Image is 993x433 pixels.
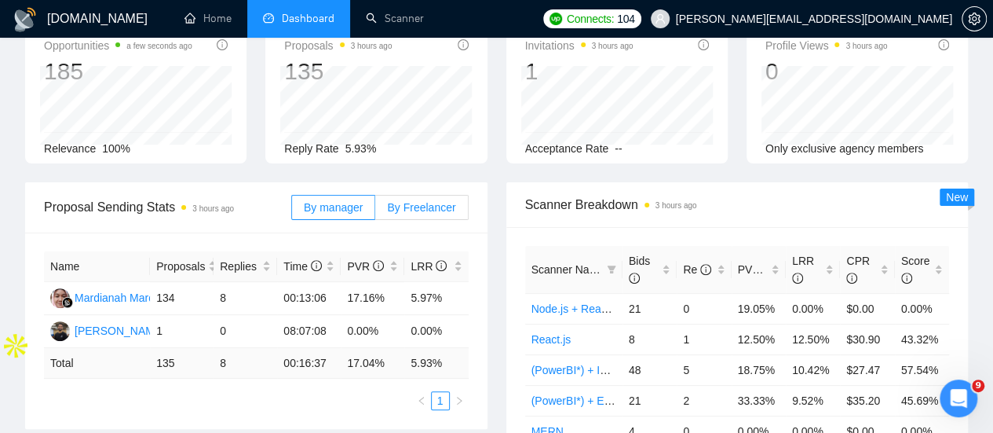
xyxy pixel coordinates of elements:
[840,293,894,324] td: $0.00
[846,255,870,284] span: CPR
[412,391,431,410] li: Previous Page
[732,354,786,385] td: 18.75%
[341,282,404,315] td: 17.16%
[214,348,277,379] td: 8
[284,57,392,86] div: 135
[150,282,214,315] td: 134
[938,39,949,50] span: info-circle
[525,36,633,55] span: Invitations
[13,7,38,32] img: logo
[765,57,888,86] div: 0
[940,380,977,417] iframe: Intercom live chat
[44,57,192,86] div: 185
[404,282,468,315] td: 5.97%
[50,288,70,308] img: MM
[373,260,384,271] span: info-circle
[700,264,711,275] span: info-circle
[738,263,775,276] span: PVR
[895,385,949,416] td: 45.69%
[840,385,894,416] td: $35.20
[150,348,214,379] td: 135
[341,348,404,379] td: 17.04 %
[366,12,424,25] a: searchScanner
[431,391,450,410] li: 1
[50,291,181,303] a: MMMardianah Mardianah
[840,354,894,385] td: $27.47
[786,385,840,416] td: 9.52%
[220,258,259,275] span: Replies
[156,258,205,275] span: Proposals
[525,142,609,155] span: Acceptance Rate
[677,354,731,385] td: 5
[458,39,469,50] span: info-circle
[677,385,731,416] td: 2
[895,293,949,324] td: 0.00%
[531,364,658,376] a: (PowerBI*) + Intermediate
[531,303,663,315] a: Node.js + React.js (Expert)
[592,42,633,50] time: 3 hours ago
[192,204,234,213] time: 3 hours ago
[277,348,341,379] td: 00:16:37
[765,142,924,155] span: Only exclusive agency members
[901,273,912,284] span: info-circle
[311,260,322,271] span: info-circle
[75,289,181,306] div: Mardianah Mardianah
[217,39,228,50] span: info-circle
[765,36,888,55] span: Profile Views
[786,293,840,324] td: 0.00%
[345,142,377,155] span: 5.93%
[615,142,622,155] span: --
[284,142,338,155] span: Reply Rate
[44,348,150,379] td: Total
[677,293,731,324] td: 0
[387,201,455,214] span: By Freelancer
[525,57,633,86] div: 1
[277,282,341,315] td: 00:13:06
[607,265,616,274] span: filter
[567,10,614,28] span: Connects:
[962,6,987,31] button: setting
[436,260,447,271] span: info-circle
[214,251,277,282] th: Replies
[698,39,709,50] span: info-circle
[962,13,987,25] a: setting
[763,264,774,275] span: info-circle
[531,394,629,407] a: (PowerBI*) + Expert
[44,251,150,282] th: Name
[102,142,130,155] span: 100%
[126,42,192,50] time: a few seconds ago
[450,391,469,410] li: Next Page
[845,42,887,50] time: 3 hours ago
[901,255,930,284] span: Score
[44,36,192,55] span: Opportunities
[629,273,640,284] span: info-circle
[622,293,677,324] td: 21
[282,12,334,25] span: Dashboard
[304,201,363,214] span: By manager
[450,391,469,410] button: right
[411,260,447,273] span: LRR
[792,273,803,284] span: info-circle
[792,255,814,284] span: LRR
[284,36,392,55] span: Proposals
[622,385,677,416] td: 21
[283,260,321,273] span: Time
[846,273,857,284] span: info-circle
[412,391,431,410] button: left
[184,12,232,25] a: homeHome
[604,258,619,281] span: filter
[617,10,634,28] span: 104
[214,282,277,315] td: 8
[629,255,650,284] span: Bids
[347,260,384,273] span: PVR
[655,201,697,210] time: 3 hours ago
[655,13,666,24] span: user
[263,13,274,24] span: dashboard
[895,354,949,385] td: 57.54%
[972,380,984,392] span: 9
[150,251,214,282] th: Proposals
[44,197,291,217] span: Proposal Sending Stats
[525,195,950,215] span: Scanner Breakdown
[946,191,968,204] span: New
[44,142,96,155] span: Relevance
